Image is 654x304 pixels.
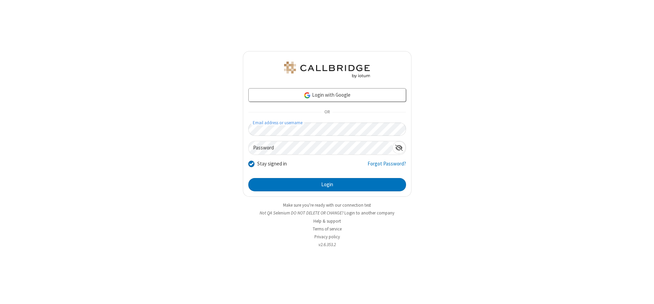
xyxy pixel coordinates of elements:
[368,160,406,173] a: Forgot Password?
[303,92,311,99] img: google-icon.png
[313,226,342,232] a: Terms of service
[248,88,406,102] a: Login with Google
[322,108,332,117] span: OR
[249,141,392,155] input: Password
[344,210,394,216] button: Login to another company
[283,62,371,78] img: QA Selenium DO NOT DELETE OR CHANGE
[283,202,371,208] a: Make sure you're ready with our connection test
[313,218,341,224] a: Help & support
[243,210,411,216] li: Not QA Selenium DO NOT DELETE OR CHANGE?
[248,123,406,136] input: Email address or username
[248,178,406,192] button: Login
[314,234,340,240] a: Privacy policy
[392,141,406,154] div: Show password
[243,241,411,248] li: v2.6.353.2
[257,160,287,168] label: Stay signed in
